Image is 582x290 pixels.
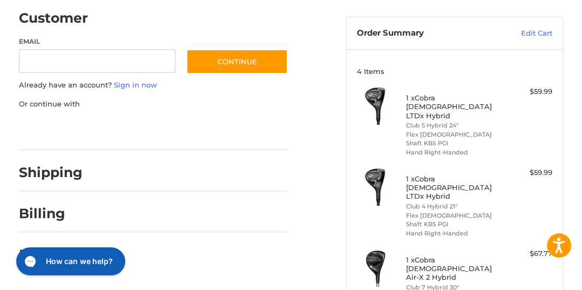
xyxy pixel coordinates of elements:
div: $59.99 [504,167,552,178]
li: Shaft KBS PGI [406,220,501,229]
button: Continue [186,49,288,74]
p: Already have an account? [19,80,288,91]
li: Club 4 Hybrid 21° [406,202,501,211]
h3: Order Summary [357,28,490,39]
a: Sign in now [114,80,157,89]
li: Club 5 Hybrid 24° [406,121,501,130]
h4: 1 x Cobra [DEMOGRAPHIC_DATA] LTDx Hybrid [406,93,501,120]
iframe: PayPal-venmo [198,120,279,139]
h2: Billing [19,205,82,222]
div: $67.77 [504,248,552,259]
h3: 4 Items [357,67,552,76]
li: Flex [DEMOGRAPHIC_DATA] [406,130,501,139]
h2: Customer [19,10,88,26]
li: Hand Right-Handed [406,148,501,157]
div: $59.99 [504,86,552,97]
iframe: PayPal-paypal [15,120,96,139]
p: Or continue with [19,99,288,110]
li: Flex [DEMOGRAPHIC_DATA] [406,211,501,220]
h2: Shipping [19,164,83,181]
li: Shaft KBS PGI [406,139,501,148]
label: Email [19,37,176,46]
a: Edit Cart [490,28,552,39]
iframe: Gorgias live chat messenger [11,244,128,279]
li: Hand Right-Handed [406,229,501,238]
iframe: PayPal-paylater [107,120,188,139]
h4: 1 x Cobra [DEMOGRAPHIC_DATA] LTDx Hybrid [406,174,501,201]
